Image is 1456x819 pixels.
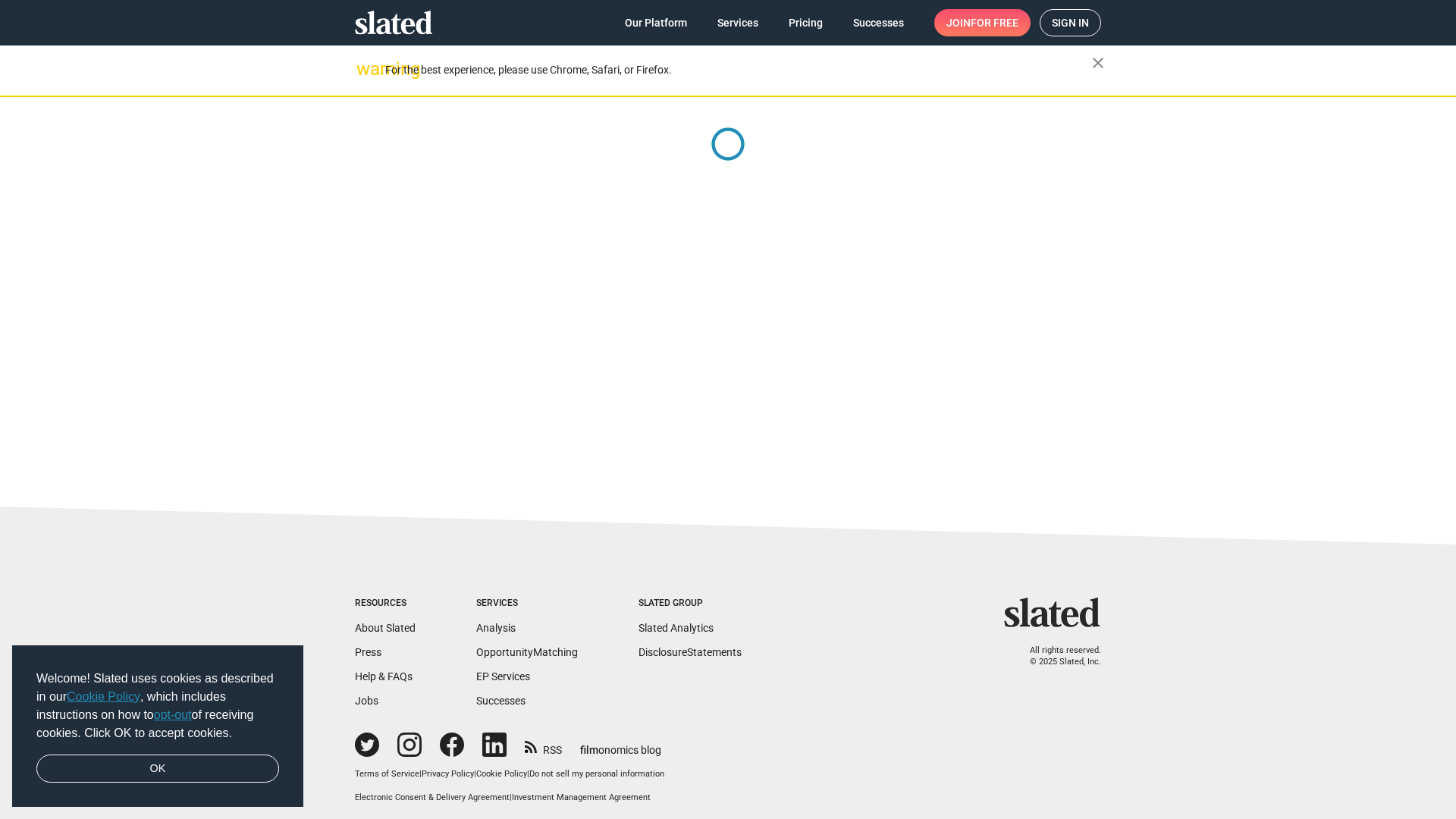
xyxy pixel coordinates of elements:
[385,60,1092,80] div: For the best experience, please use Chrome, Safari, or Firefox.
[580,731,661,758] a: filmonomics blog
[476,769,527,779] a: Cookie Policy
[67,690,140,703] a: Cookie Policy
[525,734,562,758] a: RSS
[841,9,916,36] a: Successes
[355,695,378,707] a: Jobs
[777,9,835,36] a: Pricing
[36,670,279,742] span: Welcome! Slated uses cookies as described in our , which includes instructions on how to of recei...
[476,670,530,682] a: EP Services
[1014,645,1101,667] p: All rights reserved. © 2025 Slated, Inc.
[639,646,742,658] a: DisclosureStatements
[355,670,413,682] a: Help & FAQs
[639,598,742,610] div: Slated Group
[476,646,578,658] a: OpportunityMatching
[422,769,474,779] a: Privacy Policy
[356,60,375,78] mat-icon: warning
[355,646,381,658] a: Press
[705,9,770,36] a: Services
[355,598,416,610] div: Resources
[510,792,512,802] span: |
[1040,9,1101,36] a: Sign in
[946,9,1018,36] span: Join
[934,9,1031,36] a: Joinfor free
[717,9,758,36] span: Services
[1052,10,1089,36] span: Sign in
[355,792,510,802] a: Electronic Consent & Delivery Agreement
[512,792,651,802] a: Investment Management Agreement
[971,9,1018,36] span: for free
[1089,54,1107,72] mat-icon: close
[529,769,664,780] button: Do not sell my personal information
[527,769,529,779] span: |
[474,769,476,779] span: |
[36,755,279,783] a: dismiss cookie message
[625,9,687,36] span: Our Platform
[580,744,598,756] span: film
[12,645,303,808] div: cookieconsent
[613,9,699,36] a: Our Platform
[154,708,192,721] a: opt-out
[355,622,416,634] a: About Slated
[853,9,904,36] span: Successes
[789,9,823,36] span: Pricing
[476,622,516,634] a: Analysis
[476,695,526,707] a: Successes
[355,769,419,779] a: Terms of Service
[476,598,578,610] div: Services
[419,769,422,779] span: |
[639,622,714,634] a: Slated Analytics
